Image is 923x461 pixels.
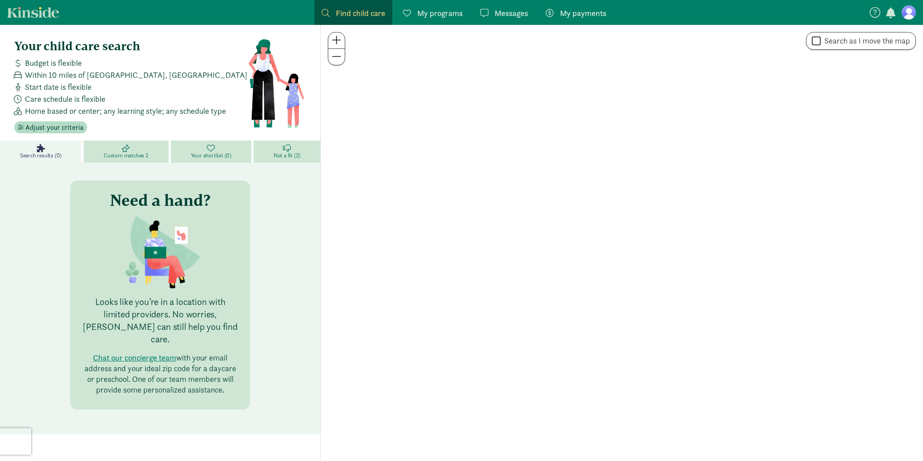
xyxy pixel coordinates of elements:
[25,93,105,105] span: Care schedule is flexible
[81,353,239,395] p: with your email address and your ideal zip code for a daycare or preschool. One of our team membe...
[274,152,300,159] span: Not a fit (2)
[25,81,92,93] span: Start date is flexible
[191,152,231,159] span: Your shortlist (0)
[84,140,171,163] a: Custom matches 2
[104,152,149,159] span: Custom matches 2
[495,7,528,19] span: Messages
[20,152,61,159] span: Search results (0)
[7,7,59,18] a: Kinside
[560,7,606,19] span: My payments
[14,39,248,53] h4: Your child care search
[336,7,385,19] span: Find child care
[25,57,82,69] span: Budget is flexible
[14,121,87,134] button: Adjust your criteria
[417,7,463,19] span: My programs
[25,105,226,117] span: Home based or center; any learning style; any schedule type
[171,140,254,163] a: Your shortlist (0)
[25,122,84,133] span: Adjust your criteria
[821,36,910,46] label: Search as I move the map
[110,191,210,209] h3: Need a hand?
[93,353,176,363] button: Chat our concierge team
[254,140,320,163] a: Not a fit (2)
[25,69,247,81] span: Within 10 miles of [GEOGRAPHIC_DATA], [GEOGRAPHIC_DATA]
[81,296,239,345] p: Looks like you’re in a location with limited providers. No worries, [PERSON_NAME] can still help ...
